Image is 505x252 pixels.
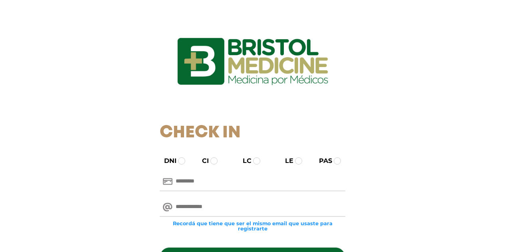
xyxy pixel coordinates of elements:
[312,156,332,166] label: PAS
[278,156,293,166] label: LE
[145,10,360,113] img: logo_ingresarbristol.jpg
[195,156,209,166] label: CI
[236,156,252,166] label: LC
[160,123,345,143] h1: Check In
[160,221,345,231] small: Recordá que tiene que ser el mismo email que usaste para registrarte
[157,156,176,166] label: DNI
